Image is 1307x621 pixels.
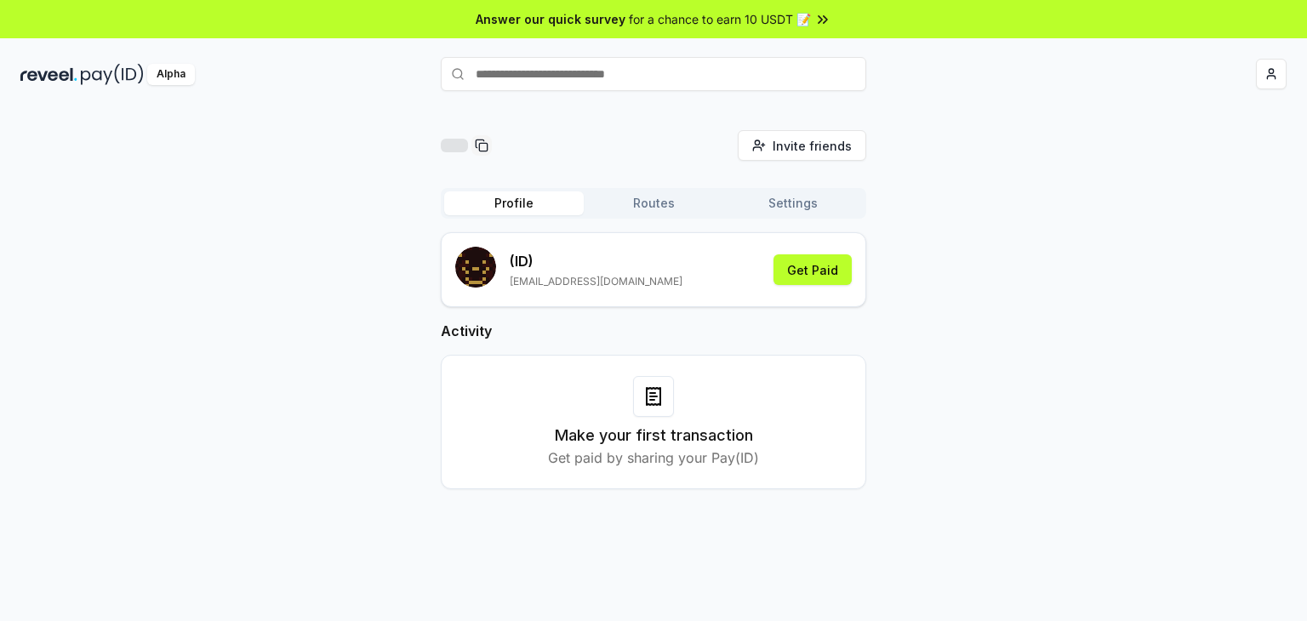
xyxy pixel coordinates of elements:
[147,64,195,85] div: Alpha
[738,130,866,161] button: Invite friends
[81,64,144,85] img: pay_id
[548,447,759,468] p: Get paid by sharing your Pay(ID)
[629,10,811,28] span: for a chance to earn 10 USDT 📝
[584,191,723,215] button: Routes
[444,191,584,215] button: Profile
[723,191,863,215] button: Settings
[441,321,866,341] h2: Activity
[773,137,852,155] span: Invite friends
[773,254,852,285] button: Get Paid
[20,64,77,85] img: reveel_dark
[510,251,682,271] p: (ID)
[476,10,625,28] span: Answer our quick survey
[555,424,753,447] h3: Make your first transaction
[510,275,682,288] p: [EMAIL_ADDRESS][DOMAIN_NAME]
